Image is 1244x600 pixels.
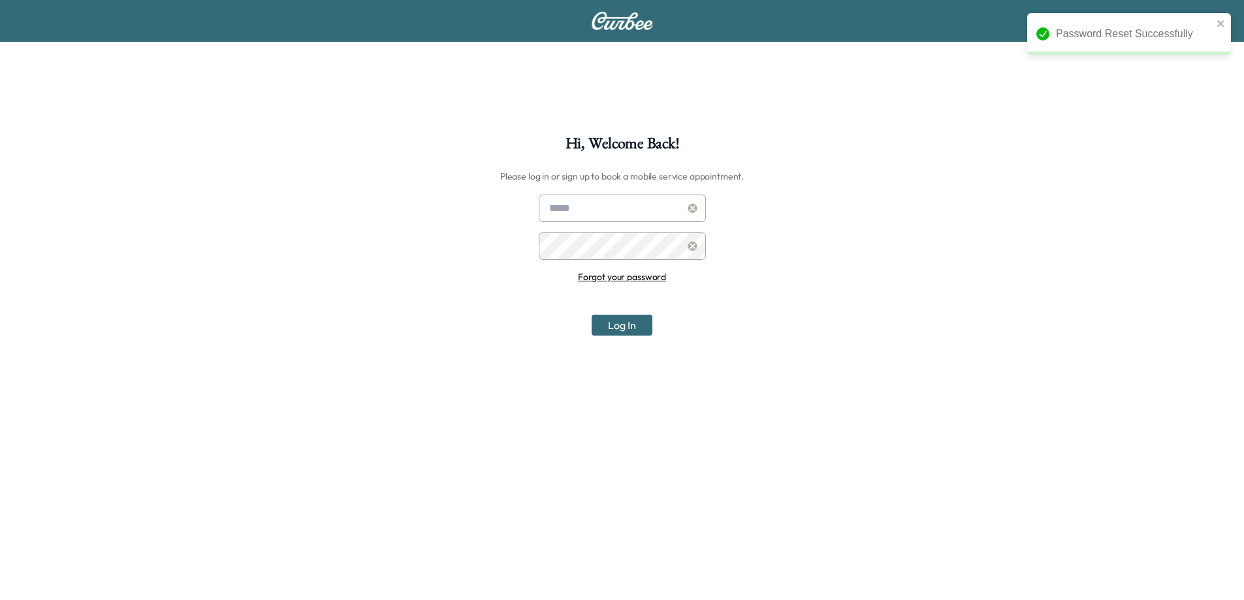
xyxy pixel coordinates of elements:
[566,136,679,158] h1: Hi, Welcome Back!
[1217,18,1226,29] button: close
[1056,26,1213,42] div: Password Reset Successfully
[500,166,744,187] h6: Please log in or sign up to book a mobile service appointment.
[578,271,666,283] a: Forgot your password
[591,12,654,30] img: Curbee Logo
[592,315,652,336] button: Log In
